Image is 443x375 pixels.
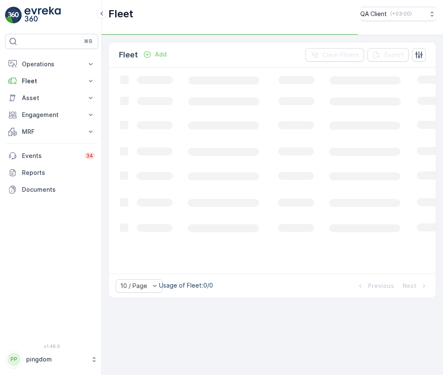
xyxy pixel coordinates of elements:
[305,48,364,62] button: Clear Filters
[360,10,387,18] p: QA Client
[5,123,98,140] button: MRF
[86,152,93,159] p: 34
[355,281,395,291] button: Previous
[5,73,98,90] button: Fleet
[22,185,95,194] p: Documents
[24,7,61,24] img: logo_light-DOdMpM7g.png
[5,7,22,24] img: logo
[402,282,416,290] p: Next
[360,7,436,21] button: QA Client(+03:00)
[384,51,404,59] p: Export
[140,49,170,60] button: Add
[5,147,98,164] a: Events34
[84,38,92,45] p: ⌘B
[5,164,98,181] a: Reports
[22,77,81,85] p: Fleet
[22,152,79,160] p: Events
[22,168,95,177] p: Reports
[5,106,98,123] button: Engagement
[5,90,98,106] button: Asset
[5,56,98,73] button: Operations
[22,111,81,119] p: Engagement
[22,128,81,136] p: MRF
[26,355,86,364] p: pingdom
[367,48,409,62] button: Export
[390,11,412,17] p: ( +03:00 )
[108,7,133,21] p: Fleet
[155,50,167,59] p: Add
[5,351,98,368] button: PPpingdom
[402,281,429,291] button: Next
[22,60,81,68] p: Operations
[159,281,213,290] p: Usage of Fleet : 0/0
[368,282,394,290] p: Previous
[322,51,359,59] p: Clear Filters
[22,94,81,102] p: Asset
[7,353,21,366] div: PP
[5,344,98,349] span: v 1.48.0
[119,49,138,61] p: Fleet
[5,181,98,198] a: Documents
